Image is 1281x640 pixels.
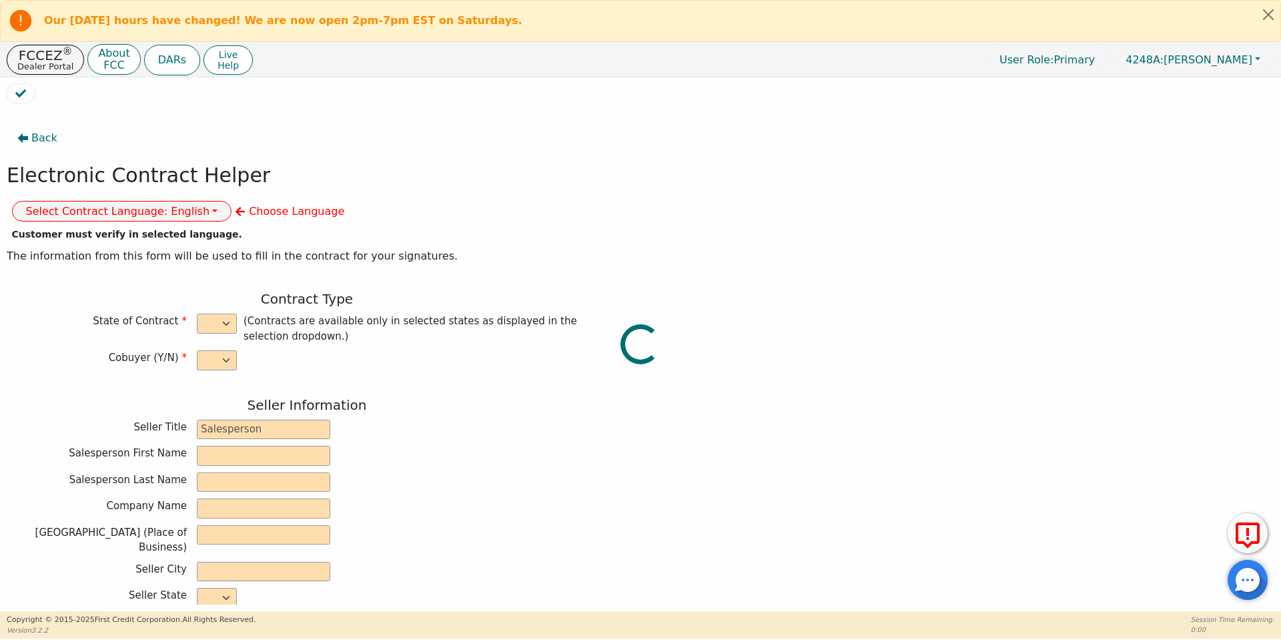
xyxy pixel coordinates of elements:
button: 4248A:[PERSON_NAME] [1112,49,1274,70]
p: FCCEZ [17,49,73,62]
sup: ® [63,45,73,57]
span: Live [218,49,239,60]
button: Report Error to FCC [1228,513,1268,553]
span: [PERSON_NAME] [1126,53,1252,66]
span: User Role : [999,53,1053,66]
p: Dealer Portal [17,62,73,71]
p: About [98,48,129,59]
b: Our [DATE] hours have changed! We are now open 2pm-7pm EST on Saturdays. [44,14,522,27]
p: FCC [98,60,129,71]
span: Help [218,60,239,71]
span: All Rights Reserved. [182,615,256,624]
p: Primary [986,47,1108,73]
button: FCCEZ®Dealer Portal [7,45,84,75]
p: Version 3.2.2 [7,625,256,635]
button: Close alert [1256,1,1280,28]
button: DARs [144,45,200,75]
p: Copyright © 2015- 2025 First Credit Corporation. [7,615,256,626]
button: LiveHelp [203,45,253,75]
p: Session Time Remaining: [1191,615,1274,625]
button: AboutFCC [87,44,140,75]
a: User Role:Primary [986,47,1108,73]
span: 4248A: [1126,53,1164,66]
p: 0:00 [1191,625,1274,635]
